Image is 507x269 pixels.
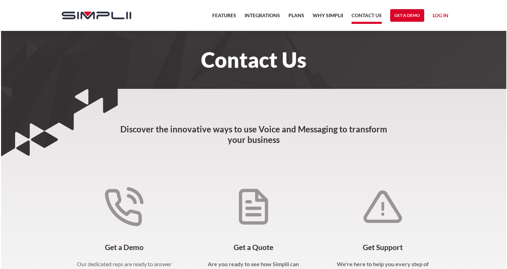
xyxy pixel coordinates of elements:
a: Features [212,11,236,24]
h4: Get a Demo [76,243,173,251]
a: Log in [433,11,448,22]
h4: Get a Quote [205,243,302,251]
h4: Get Support [334,243,432,251]
a: Contact US [352,11,382,24]
a: Why Simplii [313,11,343,24]
a: Plans [288,11,304,24]
img: Simplii [62,12,131,19]
strong: Discover the innovative ways to use Voice and Messaging to transform your business [120,124,387,145]
a: Integrations [245,11,280,24]
h1: Contact Us [55,52,453,67]
a: Get a Demo [390,9,424,22]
